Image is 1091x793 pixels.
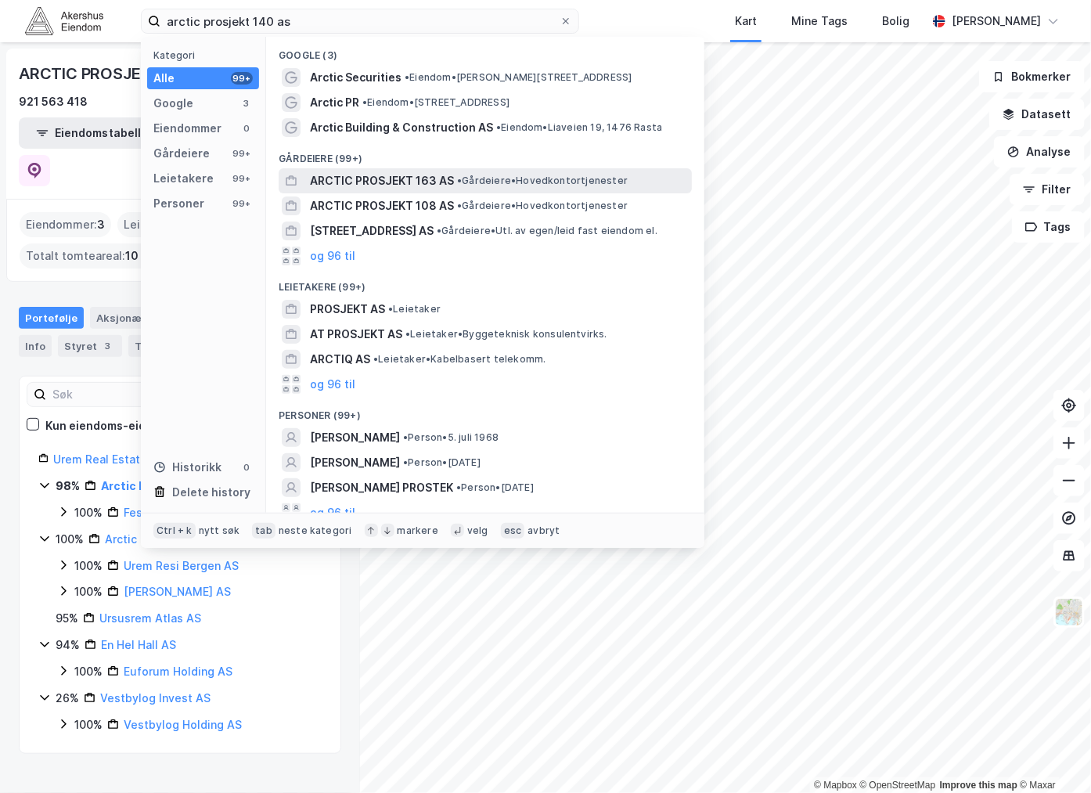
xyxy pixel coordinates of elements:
[124,718,242,731] a: Vestbylog Holding AS
[266,397,704,425] div: Personer (99+)
[101,638,176,651] a: En Hel Hall AS
[279,524,352,537] div: neste kategori
[362,96,367,108] span: •
[527,524,560,537] div: avbryt
[310,247,355,265] button: og 96 til
[362,96,509,109] span: Eiendom • [STREET_ADDRESS]
[266,140,704,168] div: Gårdeiere (99+)
[310,93,359,112] span: Arctic PR
[231,72,253,85] div: 99+
[124,559,239,572] a: Urem Resi Bergen AS
[153,94,193,113] div: Google
[240,97,253,110] div: 3
[153,194,204,213] div: Personer
[403,456,481,469] span: Person • [DATE]
[46,383,218,406] input: Søk
[124,665,232,678] a: Euforum Holding AS
[735,12,757,31] div: Kart
[231,197,253,210] div: 99+
[310,171,454,190] span: ARCTIC PROSJEKT 163 AS
[791,12,848,31] div: Mine Tags
[388,303,441,315] span: Leietaker
[74,662,103,681] div: 100%
[310,118,493,137] span: Arctic Building & Construction AS
[117,212,229,237] div: Leide lokasjoner :
[860,780,936,791] a: OpenStreetMap
[90,307,164,329] div: Aksjonærer
[310,196,454,215] span: ARCTIC PROSJEKT 108 AS
[403,431,408,443] span: •
[310,68,401,87] span: Arctic Securities
[882,12,909,31] div: Bolig
[56,609,78,628] div: 95%
[153,458,221,477] div: Historikk
[58,335,122,357] div: Styret
[456,481,461,493] span: •
[940,780,1017,791] a: Improve this map
[56,530,84,549] div: 100%
[310,325,402,344] span: AT PROSJEKT AS
[19,307,84,329] div: Portefølje
[405,71,632,84] span: Eiendom • [PERSON_NAME][STREET_ADDRESS]
[266,269,704,297] div: Leietakere (99+)
[74,503,103,522] div: 100%
[20,212,111,237] div: Eiendommer :
[153,119,221,138] div: Eiendommer
[56,689,79,708] div: 26%
[457,175,628,187] span: Gårdeiere • Hovedkontortjenester
[53,452,201,466] a: Urem Real Estate Fund I AS
[994,136,1085,168] button: Analyse
[74,557,103,575] div: 100%
[310,350,370,369] span: ARCTIQ AS
[100,338,116,354] div: 3
[45,416,177,435] div: Kun eiendoms-eierskap
[252,523,275,539] div: tab
[240,461,253,474] div: 0
[74,582,103,601] div: 100%
[457,200,628,212] span: Gårdeiere • Hovedkontortjenester
[373,353,378,365] span: •
[128,335,217,357] div: Transaksjoner
[310,503,355,522] button: og 96 til
[405,328,607,341] span: Leietaker • Byggeteknisk konsulentvirks.
[153,169,214,188] div: Leietakere
[496,121,501,133] span: •
[124,585,231,598] a: [PERSON_NAME] AS
[231,172,253,185] div: 99+
[1012,211,1085,243] button: Tags
[19,61,221,86] div: ARCTIC PROSJEKT 108 AS
[310,478,453,497] span: [PERSON_NAME] PROSTEK
[310,428,400,447] span: [PERSON_NAME]
[125,247,177,265] span: 10 593 ㎡
[153,49,259,61] div: Kategori
[456,481,534,494] span: Person • [DATE]
[952,12,1041,31] div: [PERSON_NAME]
[496,121,662,134] span: Eiendom • Liaveien 19, 1476 Rasta
[1013,718,1091,793] iframe: Chat Widget
[373,353,545,366] span: Leietaker • Kabelbasert telekomm.
[266,37,704,65] div: Google (3)
[398,524,438,537] div: markere
[1010,174,1085,205] button: Filter
[153,523,196,539] div: Ctrl + k
[310,300,385,319] span: PROSJEKT AS
[25,7,103,34] img: akershus-eiendom-logo.9091f326c980b4bce74ccdd9f866810c.svg
[979,61,1085,92] button: Bokmerker
[56,636,80,654] div: 94%
[56,477,80,496] div: 98%
[172,483,250,502] div: Delete history
[388,303,393,315] span: •
[989,99,1085,130] button: Datasett
[1013,718,1091,793] div: Kontrollprogram for chat
[105,532,225,546] a: Arctic Prosjekt 163 AS
[1054,597,1084,627] img: Z
[405,328,410,340] span: •
[99,611,201,625] a: Ursusrem Atlas AS
[457,175,462,186] span: •
[153,144,210,163] div: Gårdeiere
[19,335,52,357] div: Info
[97,215,105,234] span: 3
[437,225,657,237] span: Gårdeiere • Utl. av egen/leid fast eiendom el.
[100,691,211,705] a: Vestbylog Invest AS
[405,71,409,83] span: •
